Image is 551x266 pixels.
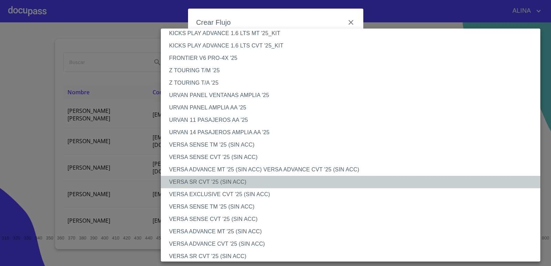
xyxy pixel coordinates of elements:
[161,126,545,139] li: URVAN 14 PASAJEROS AMPLIA AA '25
[161,176,545,188] li: VERSA SR CVT '25 (SIN ACC)
[161,89,545,102] li: URVAN PANEL VENTANAS AMPLIA '25
[161,238,545,250] li: VERSA ADVANCE CVT '25 (SIN ACC)
[161,40,545,52] li: KICKS PLAY ADVANCE 1.6 LTS CVT '25_KIT
[161,27,545,40] li: KICKS PLAY ADVANCE 1.6 LTS MT '25_KIT
[161,250,545,263] li: VERSA SR CVT '25 (SIN ACC)
[161,151,545,163] li: VERSA SENSE CVT '25 (SIN ACC)
[161,102,545,114] li: URVAN PANEL AMPLIA AA '25
[161,139,545,151] li: VERSA SENSE TM '25 (SIN ACC)
[161,52,545,64] li: FRONTIER V6 PRO-4X '25
[161,188,545,201] li: VERSA EXCLUSIVE CVT '25 (SIN ACC)
[161,201,545,213] li: VERSA SENSE TM '25 (SIN ACC)
[161,77,545,89] li: Z TOURING T/A '25
[161,64,545,77] li: Z TOURING T/M '25
[161,163,545,176] li: VERSA ADVANCE MT '25 (SIN ACC) VERSA ADVANCE CVT '25 (SIN ACC)
[161,213,545,225] li: VERSA SENSE CVT '25 (SIN ACC)
[161,114,545,126] li: URVAN 11 PASAJEROS AA '25
[161,225,545,238] li: VERSA ADVANCE MT '25 (SIN ACC)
